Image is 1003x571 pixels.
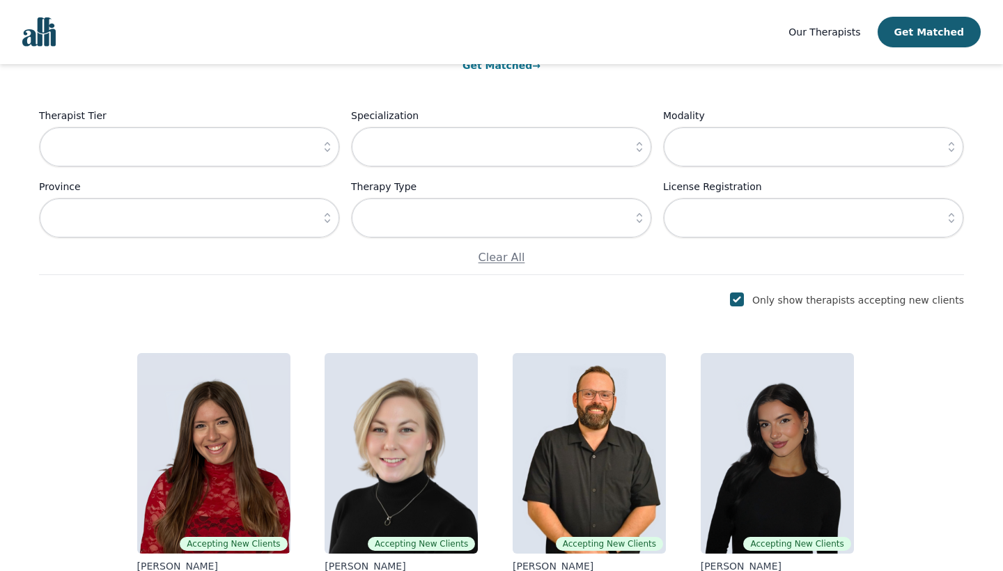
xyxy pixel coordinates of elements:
[137,353,290,554] img: Alisha_Levine
[39,249,964,266] p: Clear All
[788,24,860,40] a: Our Therapists
[368,537,475,551] span: Accepting New Clients
[701,353,854,554] img: Alyssa_Tweedie
[788,26,860,38] span: Our Therapists
[351,107,652,124] label: Specialization
[325,353,478,554] img: Jocelyn_Crawford
[180,537,287,551] span: Accepting New Clients
[556,537,663,551] span: Accepting New Clients
[39,178,340,195] label: Province
[663,178,964,195] label: License Registration
[752,295,964,306] label: Only show therapists accepting new clients
[22,17,56,47] img: alli logo
[663,107,964,124] label: Modality
[743,537,850,551] span: Accepting New Clients
[462,60,541,71] a: Get Matched
[39,107,340,124] label: Therapist Tier
[532,60,541,71] span: →
[351,178,652,195] label: Therapy Type
[878,17,981,47] button: Get Matched
[513,353,666,554] img: Josh_Cadieux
